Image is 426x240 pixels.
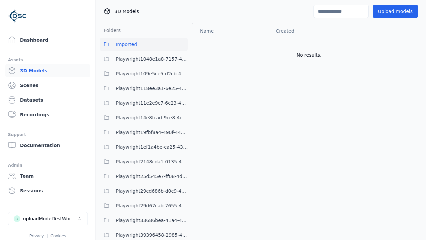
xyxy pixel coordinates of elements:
[116,40,137,48] span: Imported
[5,184,90,197] a: Sessions
[271,23,351,39] th: Created
[8,161,88,169] div: Admin
[8,56,88,64] div: Assets
[116,202,188,210] span: Playwright29d67cab-7655-4a15-9701-4b560da7f167
[8,212,88,225] button: Select a workspace
[116,70,188,78] span: Playwright109e5ce5-d2cb-4ab8-a55a-98f36a07a7af
[100,52,188,66] button: Playwright1048e1a8-7157-4402-9d51-a0d67d82f98b
[5,108,90,121] a: Recordings
[5,93,90,107] a: Datasets
[114,8,139,15] span: 3D Models
[116,55,188,63] span: Playwright1048e1a8-7157-4402-9d51-a0d67d82f98b
[14,215,20,222] div: u
[100,170,188,183] button: Playwright25d545e7-ff08-4d3b-b8cd-ba97913ee80b
[116,84,188,92] span: Playwright118ee3a1-6e25-456a-9a29-0f34eaed349c
[100,126,188,139] button: Playwright19fbf8a4-490f-4493-a67b-72679a62db0e
[8,131,88,139] div: Support
[116,216,188,224] span: Playwright33686bea-41a4-43c8-b27a-b40c54b773e3
[100,184,188,198] button: Playwright29cd686b-d0c9-4777-aa54-1065c8c7cee8
[5,33,90,47] a: Dashboard
[23,215,77,222] div: uploadModelTestWorkspace
[116,143,188,151] span: Playwright1ef1a4be-ca25-4334-b22c-6d46e5dc87b0
[100,214,188,227] button: Playwright33686bea-41a4-43c8-b27a-b40c54b773e3
[51,234,66,238] a: Cookies
[192,23,271,39] th: Name
[100,111,188,124] button: Playwright14e8fcad-9ce8-4c9f-9ba9-3f066997ed84
[47,234,48,238] span: |
[100,38,188,51] button: Imported
[116,128,188,136] span: Playwright19fbf8a4-490f-4493-a67b-72679a62db0e
[29,234,44,238] a: Privacy
[116,114,188,122] span: Playwright14e8fcad-9ce8-4c9f-9ba9-3f066997ed84
[8,7,27,25] img: Logo
[116,158,188,166] span: Playwright2148cda1-0135-4eee-9a3e-ba7e638b60a6
[100,27,121,34] h3: Folders
[116,231,188,239] span: Playwright39396458-2985-42cf-8e78-891847c6b0fc
[100,140,188,154] button: Playwright1ef1a4be-ca25-4334-b22c-6d46e5dc87b0
[116,187,188,195] span: Playwright29cd686b-d0c9-4777-aa54-1065c8c7cee8
[5,79,90,92] a: Scenes
[100,155,188,168] button: Playwright2148cda1-0135-4eee-9a3e-ba7e638b60a6
[116,172,188,180] span: Playwright25d545e7-ff08-4d3b-b8cd-ba97913ee80b
[373,5,418,18] button: Upload models
[5,169,90,183] a: Team
[100,82,188,95] button: Playwright118ee3a1-6e25-456a-9a29-0f34eaed349c
[100,67,188,80] button: Playwright109e5ce5-d2cb-4ab8-a55a-98f36a07a7af
[192,39,426,71] td: No results.
[100,96,188,110] button: Playwright11e2e9c7-6c23-4ce7-ac48-ea95a4ff6a43
[100,199,188,212] button: Playwright29d67cab-7655-4a15-9701-4b560da7f167
[5,139,90,152] a: Documentation
[116,99,188,107] span: Playwright11e2e9c7-6c23-4ce7-ac48-ea95a4ff6a43
[5,64,90,77] a: 3D Models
